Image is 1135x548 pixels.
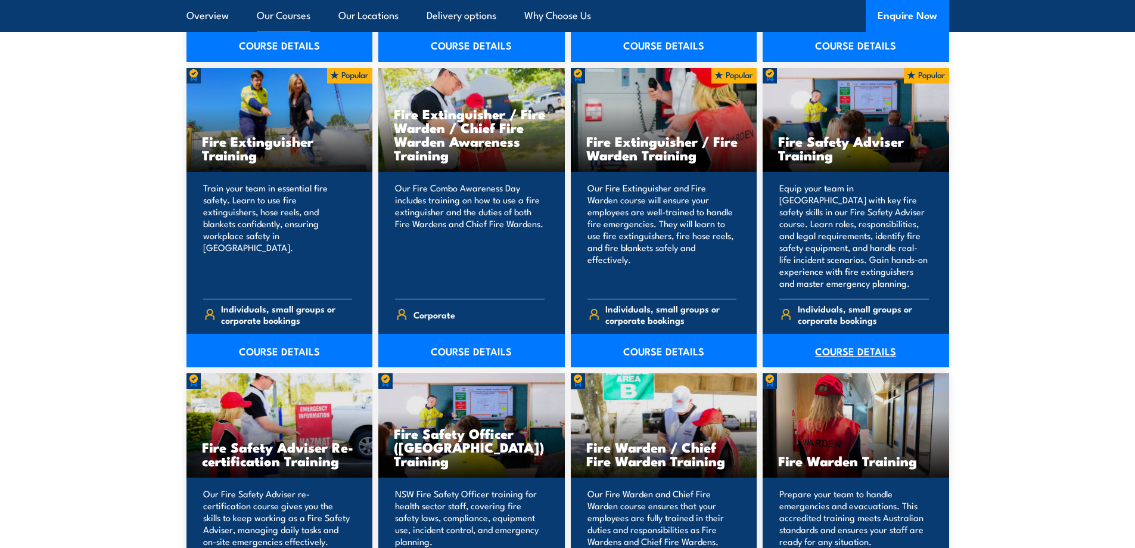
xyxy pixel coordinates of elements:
h3: Fire Extinguisher / Fire Warden Training [586,134,742,162]
span: Individuals, small groups or corporate bookings [605,303,736,326]
p: Our Fire Combo Awareness Day includes training on how to use a fire extinguisher and the duties o... [395,182,545,289]
h3: Fire Safety Adviser Training [778,134,934,162]
a: COURSE DETAILS [378,334,565,367]
a: COURSE DETAILS [186,334,373,367]
h3: Fire Warden Training [778,454,934,467]
span: Individuals, small groups or corporate bookings [221,303,352,326]
a: COURSE DETAILS [378,29,565,62]
a: COURSE DETAILS [571,334,757,367]
span: Individuals, small groups or corporate bookings [798,303,929,326]
h3: Fire Warden / Chief Fire Warden Training [586,440,742,467]
a: COURSE DETAILS [763,29,949,62]
a: COURSE DETAILS [186,29,373,62]
h3: Fire Safety Officer ([GEOGRAPHIC_DATA]) Training [394,426,549,467]
h3: Fire Safety Adviser Re-certification Training [202,440,357,467]
p: Train your team in essential fire safety. Learn to use fire extinguishers, hose reels, and blanke... [203,182,353,289]
h3: Fire Extinguisher Training [202,134,357,162]
span: Corporate [413,305,455,324]
p: Equip your team in [GEOGRAPHIC_DATA] with key fire safety skills in our Fire Safety Adviser cours... [779,182,929,289]
h3: Fire Extinguisher / Fire Warden / Chief Fire Warden Awareness Training [394,107,549,162]
p: Our Fire Extinguisher and Fire Warden course will ensure your employees are well-trained to handl... [587,182,737,289]
a: COURSE DETAILS [763,334,949,367]
a: COURSE DETAILS [571,29,757,62]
